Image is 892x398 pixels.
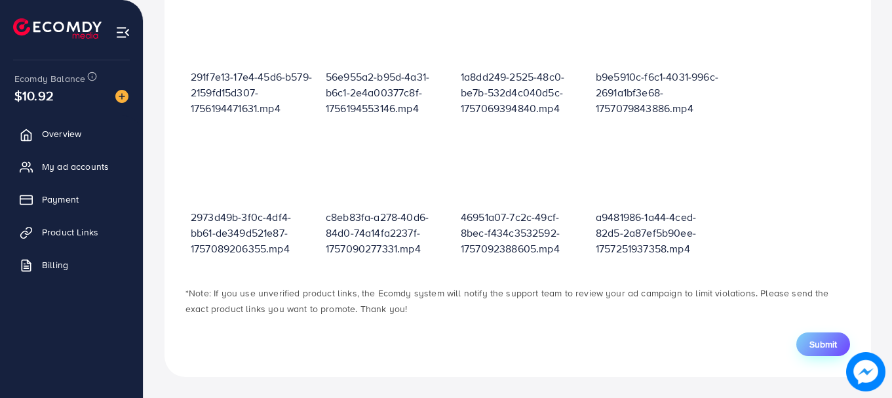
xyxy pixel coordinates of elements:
span: $10.92 [14,86,54,105]
span: Overview [42,127,81,140]
img: logo [13,18,102,39]
button: Submit [796,332,850,356]
a: My ad accounts [10,153,133,180]
p: b9e5910c-f6c1-4031-996c-2691a1bf3e68-1757079843886.mp4 [596,69,720,116]
span: My ad accounts [42,160,109,173]
p: 2973d49b-3f0c-4df4-bb61-de349d521e87-1757089206355.mp4 [191,209,315,256]
span: Submit [809,338,837,351]
a: Billing [10,252,133,278]
span: Payment [42,193,79,206]
p: a9481986-1a44-4ced-82d5-2a87ef5b90ee-1757251937358.mp4 [596,209,720,256]
p: *Note: If you use unverified product links, the Ecomdy system will notify the support team to rev... [185,285,850,317]
a: Product Links [10,219,133,245]
p: 46951a07-7c2c-49cf-8bec-f434c3532592-1757092388605.mp4 [461,209,585,256]
span: Ecomdy Balance [14,72,85,85]
img: menu [115,25,130,40]
img: image [849,355,882,388]
p: 1a8dd249-2525-48c0-be7b-532d4c040d5c-1757069394840.mp4 [461,69,585,116]
p: 56e955a2-b95d-4a31-b6c1-2e4a00377c8f-1756194553146.mp4 [326,69,450,116]
p: c8eb83fa-a278-40d6-84d0-74a14fa2237f-1757090277331.mp4 [326,209,450,256]
a: Payment [10,186,133,212]
span: Billing [42,258,68,271]
a: Overview [10,121,133,147]
span: Product Links [42,226,98,239]
img: image [115,90,128,103]
p: 291f7e13-17e4-45d6-b579-2159fd15d307-1756194471631.mp4 [191,69,315,116]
